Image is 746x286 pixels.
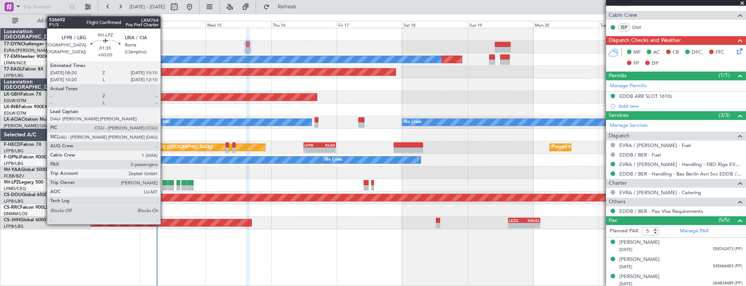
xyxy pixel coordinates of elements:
div: LEZG [509,218,524,223]
span: CS-RRC [4,205,20,210]
div: ISP [618,23,630,32]
label: Planned PAX [610,227,638,235]
div: KNUQ [524,218,539,223]
span: 058762473 (PP) [713,246,742,252]
a: LX-INBFalcon 900EX EASy II [4,105,64,109]
div: Sun 19 [468,21,533,28]
a: LFPB/LBG [4,73,24,78]
a: F-GPNJFalcon 900EX [4,155,49,160]
div: Add new [619,103,742,109]
div: [PERSON_NAME] [619,256,660,264]
button: Refresh [260,1,305,13]
span: LX-INB [4,105,19,109]
a: EDDB / BER - Handling - Bas Berlin Avn Svc EDDB / SXF [619,171,742,177]
span: CR [673,49,679,56]
a: CS-JHHGlobal 6000 [4,218,46,222]
div: [PERSON_NAME] [619,273,660,281]
a: EVRA / [PERSON_NAME] - Catering [619,189,701,196]
span: MF [633,49,641,56]
a: F-HECDFalcon 7X [4,142,41,147]
a: FCBB/BZV [4,173,24,179]
span: 9H-YAA [4,168,21,172]
a: LFMD/CEQ [4,186,26,192]
span: Refresh [271,4,303,10]
div: No Crew [404,117,422,128]
span: FP [633,60,639,67]
a: LX-GBHFalcon 7X [4,92,41,97]
span: Others [609,198,625,206]
a: EVRA / [PERSON_NAME] - Handling - FBO Riga EVRA / [PERSON_NAME] [619,161,742,168]
span: (5/5) [719,216,730,224]
div: Tue 21 [599,21,664,28]
div: LFPB [304,143,320,147]
div: - [524,223,539,228]
span: All Aircraft [20,18,80,24]
div: Wed 15 [205,21,271,28]
span: F-HECD [4,142,21,147]
span: DFC, [692,49,703,56]
a: EDDB / BER - Fuel [619,152,661,158]
div: No Crew [109,54,127,65]
div: KLAX [320,143,336,147]
span: T7-EMI [4,54,19,59]
div: Planned Maint [GEOGRAPHIC_DATA] ([GEOGRAPHIC_DATA]) [93,142,213,153]
span: [DATE] - [DATE] [129,3,165,10]
a: EDDB / BER - Pax Visa Requirements [619,208,703,214]
div: Mon 20 [533,21,599,28]
a: Manage Permits [610,82,647,90]
a: LX-AOACitation Mustang [4,117,58,122]
span: Charter [609,179,627,188]
span: T7-DYN [4,42,21,46]
span: LX-GBH [4,92,21,97]
span: AC [653,49,660,56]
a: EDLW/DTM [4,98,26,104]
a: [PERSON_NAME]/QSA [4,123,49,129]
span: LX-AOA [4,117,21,122]
a: LFMN/NCE [4,60,26,66]
div: Sat 18 [402,21,468,28]
div: - [304,148,320,152]
span: CS-DOU [4,193,22,197]
a: 9H-LPZLegacy 500 [4,180,43,185]
button: All Aircraft [8,15,83,27]
span: Pax [609,216,617,225]
div: [PERSON_NAME] [619,239,660,246]
div: EDDB ARR SLOT 1610z [619,93,672,99]
a: LFPB/LBG [4,198,24,204]
a: LFPB/LBG [4,224,24,229]
div: [DATE] [92,15,105,22]
a: CS-RRCFalcon 900LX [4,205,49,210]
div: No Crew [142,154,159,166]
a: DMI [632,24,649,31]
span: DP [652,60,659,67]
span: FFC [716,49,724,56]
a: 9H-YAAGlobal 5000 [4,168,47,172]
a: LFPB/LBG [4,161,24,166]
div: - [320,148,336,152]
span: (1/1) [719,71,730,79]
input: Trip Number [23,1,67,13]
a: EVRA/[PERSON_NAME] [4,48,51,53]
span: Dispatch Checks and Weather [609,36,681,45]
span: CS-JHH [4,218,20,222]
a: EVRA / [PERSON_NAME] - Fuel [619,142,691,149]
span: F-GPNJ [4,155,20,160]
div: No Crew Hamburg (Fuhlsbuttel Intl) [101,117,170,128]
span: T7-EAGL [4,67,22,72]
span: (3/3) [719,111,730,119]
span: Cabin Crew [609,11,637,20]
a: CS-DOUGlobal 6500 [4,193,48,197]
div: Mon 13 [75,21,140,28]
div: No Crew [325,154,342,166]
a: T7-EAGLFalcon 8X [4,67,43,72]
a: T7-EMIHawker 900XP [4,54,50,59]
span: 9H-LPZ [4,180,19,185]
a: LFPB/LBG [4,148,24,154]
a: DNMM/LOS [4,211,27,217]
a: T7-DYNChallenger 604 [4,42,54,46]
span: Dispatch [609,132,630,141]
a: EDLW/DTM [4,110,26,116]
span: [DATE] [619,264,632,270]
span: Services [609,111,628,120]
div: Planned Maint [GEOGRAPHIC_DATA] ([GEOGRAPHIC_DATA]) [552,142,671,153]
